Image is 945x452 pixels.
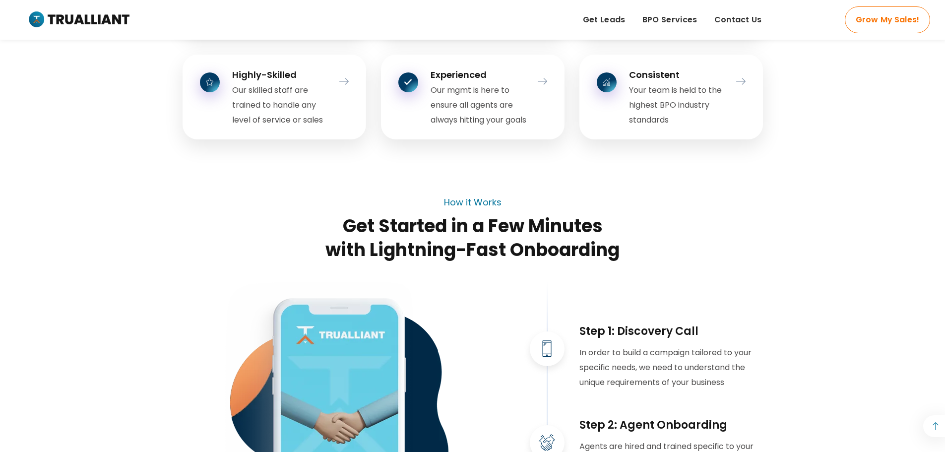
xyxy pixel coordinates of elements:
[183,214,763,262] div: Get Started in a Few Minutes with Lightning-Fast Onboarding
[431,83,527,128] div: Our mgmt is here to ensure all agents are always hitting your goals
[642,12,697,27] span: BPO Services
[629,83,726,128] div: Your team is held to the highest BPO industry standards
[579,418,763,433] h3: Step 2: Agent Onboarding
[431,68,527,81] h3: Experienced
[714,12,762,27] span: Contact Us
[444,197,502,207] div: How it Works
[845,6,930,33] a: Grow My Sales!
[629,68,726,81] h3: Consistent
[232,68,329,81] h3: Highly-Skilled
[583,12,626,27] span: Get Leads
[579,345,763,390] div: In order to build a campaign tailored to your specific needs, we need to understand the unique re...
[579,324,763,339] h3: Step 1: Discovery Call
[232,83,329,128] div: Our skilled staff are trained to handle any level of service or sales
